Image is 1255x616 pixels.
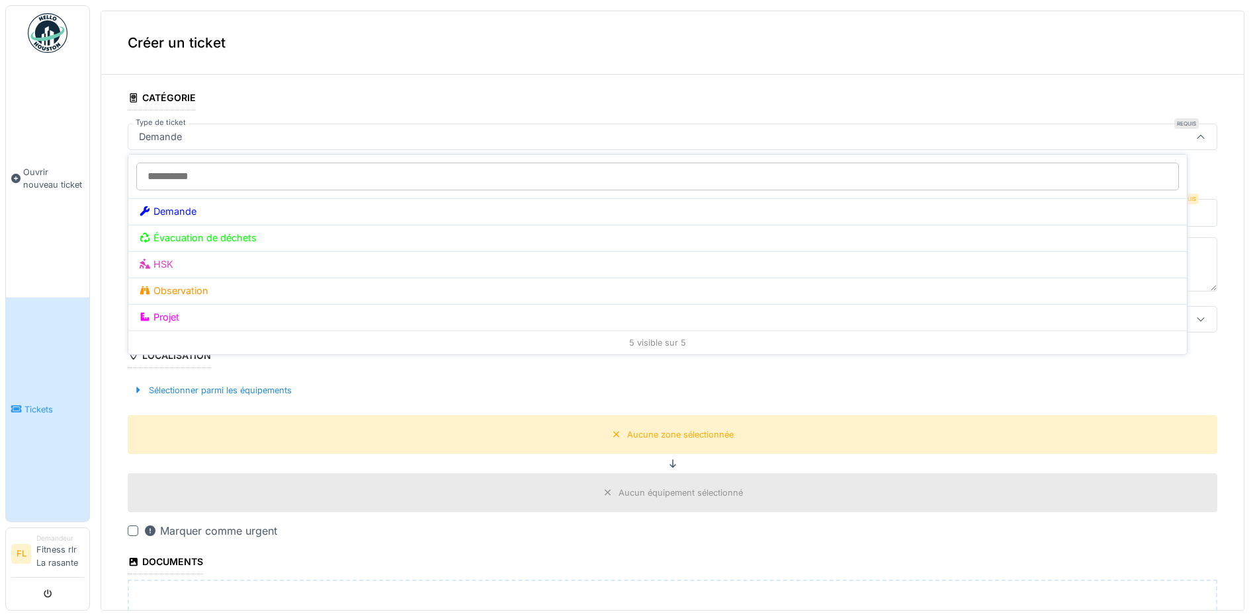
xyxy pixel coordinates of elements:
li: Fitness rlr La rasante [36,533,84,574]
div: Localisation [128,346,211,368]
div: Catégorie [128,88,196,110]
div: Documents [128,552,203,574]
div: HSK [139,257,1176,272]
div: 5 visible sur 5 [128,330,1187,354]
div: Marquer comme urgent [144,523,277,539]
div: Projet [139,310,1176,325]
div: Aucun équipement sélectionné [619,486,743,499]
span: Ouvrir nouveau ticket [23,166,84,191]
div: Aucune zone sélectionnée [627,428,734,441]
div: Demandeur [36,533,84,543]
div: Sélectionner parmi les équipements [128,381,297,399]
a: Ouvrir nouveau ticket [6,60,89,297]
div: Requis [1174,118,1199,129]
div: Créer un ticket [101,11,1244,75]
img: Badge_color-CXgf-gQk.svg [28,13,67,53]
div: Observation [139,284,1176,298]
a: FL DemandeurFitness rlr La rasante [11,533,84,578]
span: Tickets [24,403,84,416]
a: Tickets [6,297,89,521]
div: Évacuation de déchets [139,231,1176,245]
li: FL [11,544,31,564]
div: Demande [139,204,1176,219]
label: Type de ticket [133,117,189,128]
div: Demande [134,130,187,144]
